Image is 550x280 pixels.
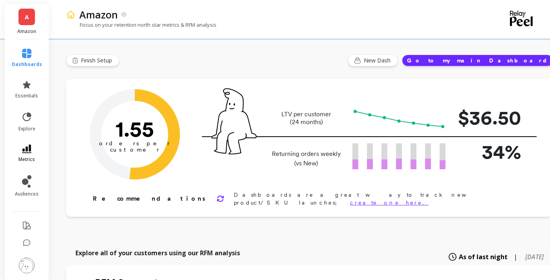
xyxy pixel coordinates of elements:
span: dashboards [12,61,42,68]
tspan: orders per [99,140,170,147]
span: | [514,252,517,262]
span: Finish Setup [81,57,114,64]
p: 34% [458,137,521,167]
img: pal seatted on line [211,88,257,154]
p: Dashboards are a great way to track new product/SKU launches; [234,191,528,207]
p: Amazon [79,8,118,21]
p: LTV per customer (24 months) [269,110,343,126]
p: Returning orders weekly (vs New) [269,149,343,168]
img: header icon [66,10,75,19]
p: $36.50 [458,103,521,132]
span: metrics [18,156,35,163]
img: profile picture [19,258,35,273]
p: Explore all of your customers using our RFM analysis [75,248,240,258]
a: create one here. [350,199,429,206]
span: explore [18,126,35,132]
button: Finish Setup [66,55,119,66]
span: audiences [15,191,38,197]
p: Focus on your retention north star metrics & RFM analysis [66,21,216,28]
span: [DATE] [525,253,544,261]
p: Recommendations [93,194,207,203]
text: 1.55 [115,116,154,142]
tspan: customer [110,146,160,153]
span: New Dash [364,57,393,64]
button: New Dash [348,55,398,66]
p: Amazon [13,28,41,35]
span: As of last night [459,252,508,262]
span: A [25,13,29,22]
span: essentials [15,93,38,99]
